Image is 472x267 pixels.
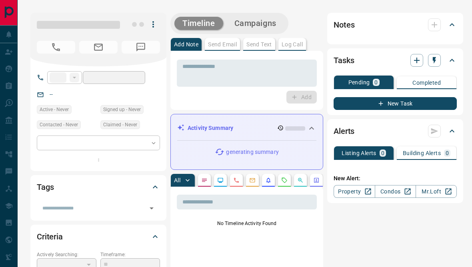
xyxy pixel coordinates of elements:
[103,106,141,114] span: Signed up - Never
[40,121,78,129] span: Contacted - Never
[412,80,441,86] p: Completed
[37,181,54,193] h2: Tags
[265,177,272,183] svg: Listing Alerts
[281,177,288,183] svg: Requests
[50,91,53,98] a: --
[342,150,376,156] p: Listing Alerts
[37,227,160,246] div: Criteria
[297,177,304,183] svg: Opportunities
[334,51,457,70] div: Tasks
[122,41,160,54] span: No Number
[174,42,198,47] p: Add Note
[233,177,240,183] svg: Calls
[334,174,457,183] p: New Alert:
[334,18,354,31] h2: Notes
[313,177,320,183] svg: Agent Actions
[103,121,137,129] span: Claimed - Never
[334,185,375,198] a: Property
[146,203,157,214] button: Open
[375,185,416,198] a: Condos
[334,54,354,67] h2: Tasks
[226,17,284,30] button: Campaigns
[446,150,449,156] p: 0
[334,15,457,34] div: Notes
[416,185,457,198] a: Mr.Loft
[174,17,223,30] button: Timeline
[174,177,180,183] p: All
[100,251,160,258] p: Timeframe:
[226,148,278,156] p: generating summary
[334,125,354,137] h2: Alerts
[403,150,441,156] p: Building Alerts
[348,80,370,85] p: Pending
[374,80,378,85] p: 0
[37,177,160,197] div: Tags
[37,41,75,54] span: No Number
[177,121,316,135] div: Activity Summary
[37,230,63,243] h2: Criteria
[334,97,457,110] button: New Task
[188,124,233,132] p: Activity Summary
[177,220,317,227] p: No Timeline Activity Found
[334,122,457,141] div: Alerts
[381,150,384,156] p: 0
[201,177,208,183] svg: Notes
[79,41,118,54] span: No Email
[40,106,69,114] span: Active - Never
[217,177,224,183] svg: Lead Browsing Activity
[249,177,256,183] svg: Emails
[37,251,96,258] p: Actively Searching:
